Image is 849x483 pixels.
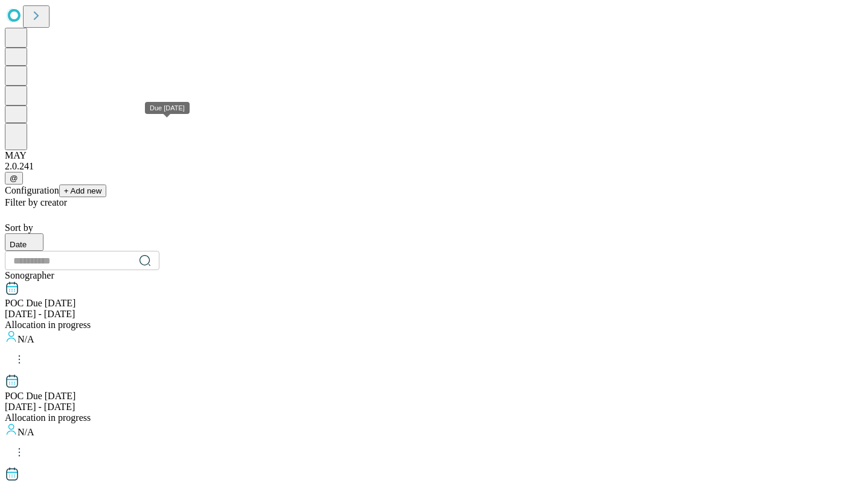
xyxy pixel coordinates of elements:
[59,185,107,197] button: + Add new
[5,185,59,195] span: Configuration
[5,402,844,412] div: [DATE] - [DATE]
[5,412,844,423] div: Allocation in progress
[5,161,844,172] div: 2.0.241
[18,334,34,344] span: N/A
[145,102,190,114] div: Due [DATE]
[5,345,34,374] button: kebab-menu
[5,223,33,233] span: Sort by
[5,391,844,402] div: POC Due Feb 27
[5,438,34,467] button: kebab-menu
[10,240,27,249] span: Date
[18,427,34,437] span: N/A
[5,233,43,251] button: Date
[5,172,23,185] button: @
[5,197,67,207] span: Filter by creator
[10,174,18,183] span: @
[64,186,102,195] span: + Add new
[5,150,844,161] div: MAY
[5,270,844,281] div: Sonographer
[5,309,844,320] div: [DATE] - [DATE]
[5,298,844,309] div: POC Due Dec 30
[5,320,844,330] div: Allocation in progress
